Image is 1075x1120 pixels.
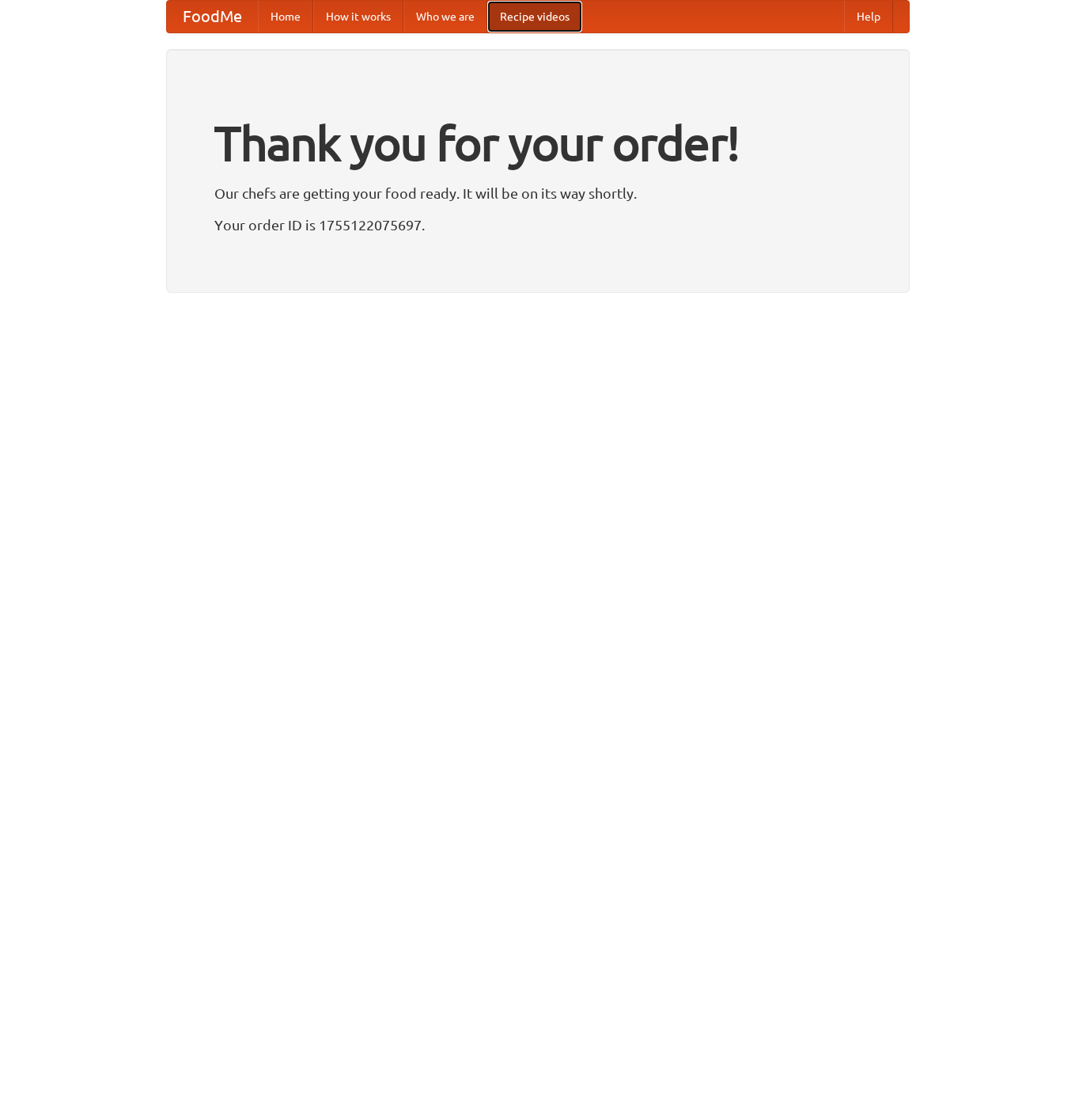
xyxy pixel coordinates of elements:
[403,1,487,32] a: Who we are
[844,1,893,32] a: Help
[214,213,861,237] p: Your order ID is 1755122075697.
[313,1,403,32] a: How it works
[487,1,582,32] a: Recipe videos
[258,1,313,32] a: Home
[214,105,861,181] h1: Thank you for your order!
[167,1,258,32] a: FoodMe
[214,181,861,205] p: Our chefs are getting your food ready. It will be on its way shortly.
